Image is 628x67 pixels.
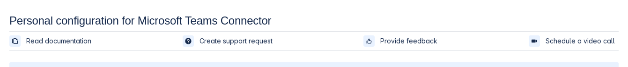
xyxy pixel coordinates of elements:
[11,37,19,45] span: documentation
[365,37,373,45] span: feedback
[183,35,276,47] a: Create support request
[9,14,619,27] div: Personal configuration for Microsoft Teams Connector
[380,36,437,46] span: Provide feedback
[363,35,441,47] a: Provide feedback
[529,35,619,47] a: Schedule a video call
[199,36,273,46] span: Create support request
[9,35,95,47] a: Read documentation
[546,36,615,46] span: Schedule a video call
[531,37,538,45] span: videoCall
[185,37,192,45] span: support
[26,36,91,46] span: Read documentation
